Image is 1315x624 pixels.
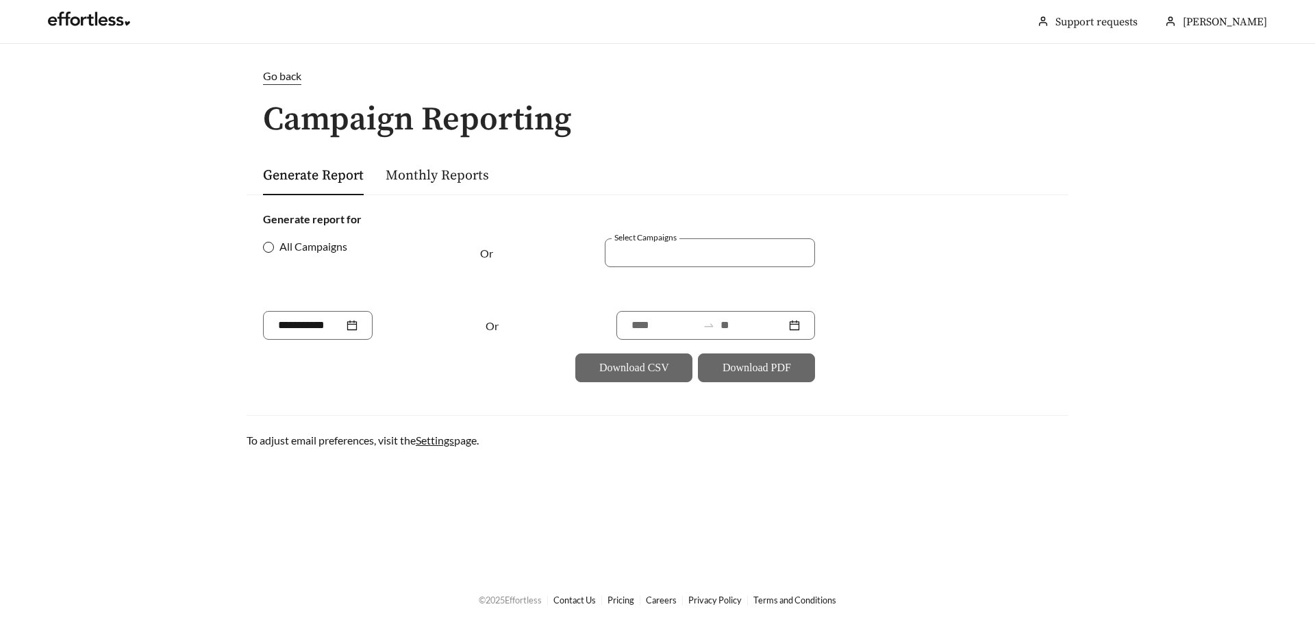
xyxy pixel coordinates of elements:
[263,167,364,184] a: Generate Report
[575,353,692,382] button: Download CSV
[1183,15,1267,29] span: [PERSON_NAME]
[703,319,715,332] span: to
[698,353,815,382] button: Download PDF
[247,102,1068,138] h1: Campaign Reporting
[688,595,742,606] a: Privacy Policy
[1055,15,1138,29] a: Support requests
[274,238,353,255] span: All Campaigns
[247,68,1068,85] a: Go back
[247,434,479,447] span: To adjust email preferences, visit the page.
[553,595,596,606] a: Contact Us
[703,319,715,332] span: swap-right
[386,167,489,184] a: Monthly Reports
[416,434,454,447] a: Settings
[263,212,362,225] strong: Generate report for
[480,247,493,260] span: Or
[646,595,677,606] a: Careers
[753,595,836,606] a: Terms and Conditions
[479,595,542,606] span: © 2025 Effortless
[486,319,499,332] span: Or
[263,69,301,82] span: Go back
[608,595,634,606] a: Pricing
